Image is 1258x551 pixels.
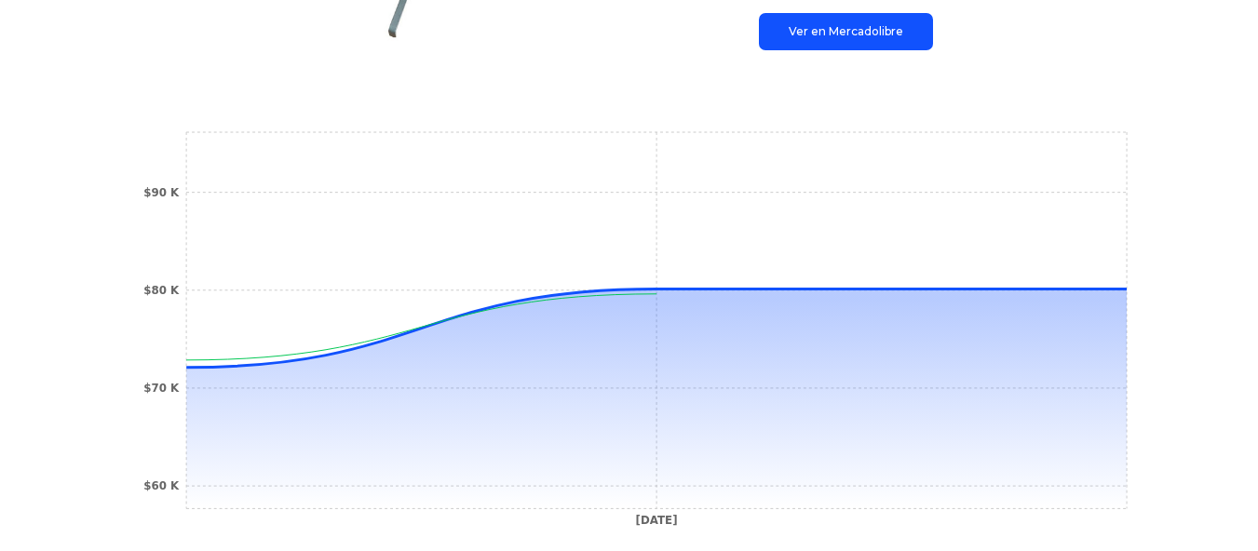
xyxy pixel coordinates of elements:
[759,13,933,50] a: Ver en Mercadolibre
[636,514,678,527] tspan: [DATE]
[143,479,180,492] tspan: $60 K
[143,284,180,297] tspan: $80 K
[143,382,180,395] tspan: $70 K
[143,186,180,199] tspan: $90 K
